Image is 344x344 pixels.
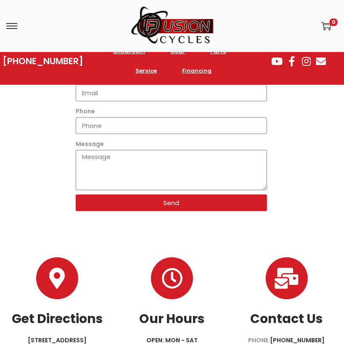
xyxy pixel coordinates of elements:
[266,258,308,300] a: Contact Us
[139,310,205,328] a: Our Hours
[130,6,214,45] img: Woostify mobile logo
[127,61,165,81] a: Service
[12,310,103,328] a: Get Directions
[76,117,267,134] input: Only numbers and phone characters (#, -, *, etc) are accepted.
[36,258,78,300] a: Get Directions
[76,195,267,211] button: Send
[76,106,95,117] label: Phone
[321,21,331,31] a: 0
[76,85,267,102] input: Email
[164,200,180,206] span: Send
[151,258,193,300] a: Our Hours
[3,55,83,67] a: [PHONE_NUMBER]
[86,42,257,81] nav: Menu
[76,138,104,150] label: Message
[174,61,220,81] a: Financing
[250,310,323,328] a: Contact Us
